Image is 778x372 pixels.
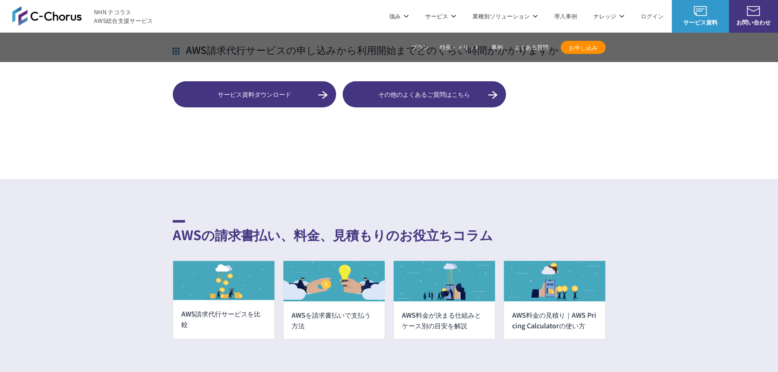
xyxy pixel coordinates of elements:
[181,308,266,330] h3: AWS請求代行サービスを比較
[512,310,597,331] h3: AWS料金の見積り｜AWS Pricing Calculatorの使い方
[394,261,495,301] img: AWS料金はどう決まる？
[173,261,274,300] img: AWS請求代行サービスを比較
[94,8,153,25] span: NHN テコラス AWS総合支援サービス
[173,81,336,107] a: サービス資料ダウンロード
[402,310,487,331] h3: AWS料金が決まる仕組みとケース別の目安を解説
[173,43,559,57] h3: AWS請求代行サービスの申し込みから利用開始までどのくらい時間がかかりますか
[292,310,377,331] h3: AWSを請求書払いで支払う方法
[504,261,605,301] img: AWS料金の見積もり方法
[514,43,548,52] a: よくある質問
[440,43,480,52] a: 特長・メリット
[425,12,456,20] p: サービス
[672,18,729,27] span: サービス資料
[283,261,385,339] a: AWSを請求書払いで支払う方法 AWSを請求書払いで支払う方法
[561,43,606,52] span: お申し込み
[173,261,275,339] a: AWS請求代行サービスを比較 AWS請求代行サービスを比較
[694,6,707,16] img: AWS総合支援サービス C-Chorus サービス資料
[641,12,664,20] a: ログイン
[411,43,428,52] a: プラン
[473,12,538,20] p: 業種別ソリューション
[729,18,778,27] span: お問い合わせ
[593,12,624,20] p: ナレッジ
[747,6,760,16] img: お問い合わせ
[12,6,82,26] img: AWS総合支援サービス C-Chorus
[504,261,606,339] a: AWS料金の見積もり方法 AWS料金の見積り｜AWS Pricing Calculatorの使い方
[554,12,577,20] a: 導入事例
[343,81,506,107] a: その他のよくあるご質問はこちら
[173,90,336,99] span: サービス資料ダウンロード
[283,261,385,301] img: AWSを請求書払いで支払う方法
[561,41,606,54] a: お申し込み
[12,6,153,26] a: AWS総合支援サービス C-Chorus NHN テコラスAWS総合支援サービス
[173,220,606,244] h2: AWSの請求書払い、料金、見積もりのお役立ちコラム
[393,261,495,339] a: AWS料金はどう決まる？ AWS料金が決まる仕組みとケース別の目安を解説
[491,43,503,52] a: 事例
[389,12,409,20] p: 強み
[343,90,506,99] span: その他のよくあるご質問はこちら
